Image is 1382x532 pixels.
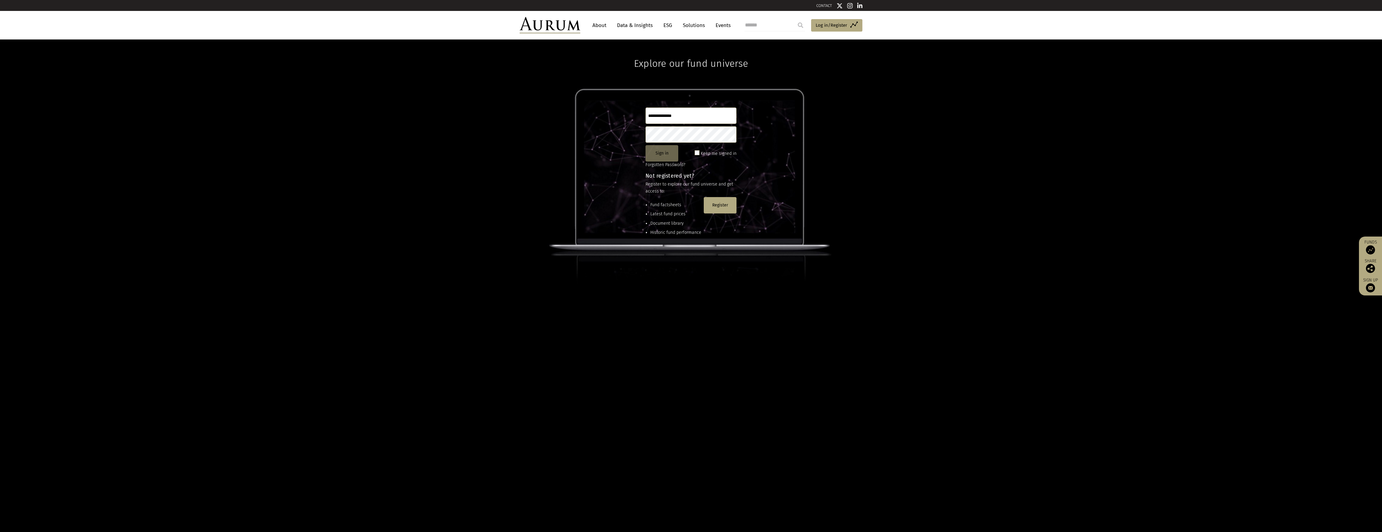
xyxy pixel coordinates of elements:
button: Sign in [645,145,678,162]
a: Log in/Register [811,19,862,32]
a: About [589,20,609,31]
img: Access Funds [1366,245,1375,254]
img: Share this post [1366,264,1375,273]
a: Funds [1362,240,1379,254]
div: Share [1362,259,1379,273]
a: Forgotten Password? [645,162,685,167]
img: Twitter icon [837,3,843,9]
img: Instagram icon [847,3,853,9]
a: Sign up [1362,278,1379,292]
img: Aurum [520,17,580,33]
a: Events [713,20,731,31]
a: CONTACT [816,3,832,8]
img: Linkedin icon [857,3,863,9]
label: Keep me signed in [701,150,737,157]
a: ESG [660,20,675,31]
h1: Explore our fund universe [634,39,748,69]
img: Sign up to our newsletter [1366,283,1375,292]
li: Latest fund prices [650,211,701,217]
li: Historic fund performance [650,229,701,236]
a: Solutions [680,20,708,31]
p: Register to explore our fund universe and get access to: [645,181,737,195]
input: Submit [794,19,807,31]
h4: Not registered yet? [645,173,737,179]
li: Document library [650,220,701,227]
li: Fund factsheets [650,202,701,208]
span: Log in/Register [816,22,847,29]
button: Register [704,197,737,213]
a: Data & Insights [614,20,656,31]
